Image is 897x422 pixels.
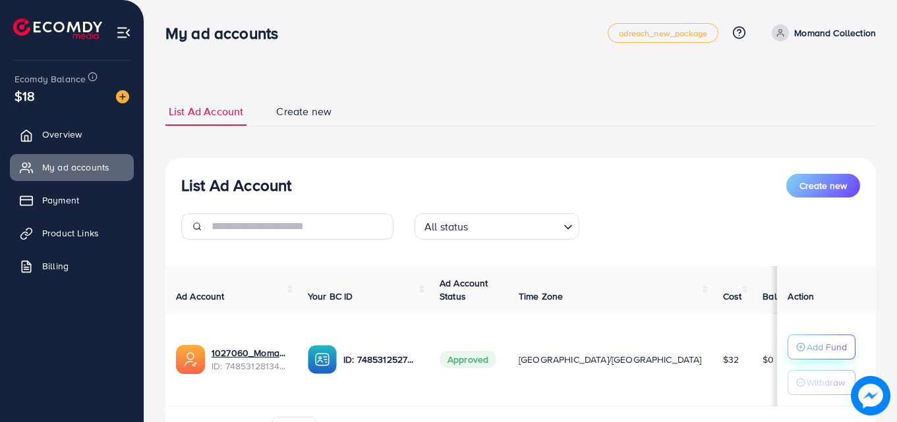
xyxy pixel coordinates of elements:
input: Search for option [473,215,558,236]
div: Search for option [415,213,579,240]
img: logo [13,18,102,39]
span: Billing [42,259,69,273]
img: ic-ba-acc.ded83a64.svg [308,345,337,374]
span: adreach_new_package [619,29,707,38]
button: Withdraw [788,370,855,395]
div: <span class='underline'>1027060_Momand collection_1742810214189</span></br>7485312813473579009 [212,346,287,373]
p: Momand Collection [794,25,876,41]
span: My ad accounts [42,161,109,174]
a: 1027060_Momand collection_1742810214189 [212,346,287,359]
h3: List Ad Account [181,176,291,195]
button: Add Fund [788,334,855,359]
a: Momand Collection [767,24,876,41]
a: My ad accounts [10,154,134,180]
span: Overview [42,128,82,141]
span: $32 [723,353,739,366]
span: Your BC ID [308,290,353,303]
span: $0 [763,353,774,366]
img: image [116,90,129,103]
img: ic-ads-acc.e4c84228.svg [176,345,205,374]
span: List Ad Account [169,104,243,119]
span: Approved [440,351,496,368]
span: $18 [14,86,35,105]
p: Add Fund [807,339,847,355]
span: Create new [276,104,332,119]
p: Withdraw [807,375,845,390]
a: Billing [10,253,134,279]
span: Ad Account Status [440,277,488,303]
span: Ad Account [176,290,225,303]
img: menu [116,25,131,40]
span: Cost [723,290,742,303]
span: Payment [42,194,79,207]
span: Time Zone [519,290,563,303]
span: Action [788,290,814,303]
p: ID: 7485312527996502033 [343,352,419,367]
span: Create new [799,179,847,192]
span: Balance [763,290,797,303]
a: Overview [10,121,134,147]
span: Ecomdy Balance [14,72,86,86]
span: [GEOGRAPHIC_DATA]/[GEOGRAPHIC_DATA] [519,353,702,366]
button: Create new [786,174,860,198]
a: adreach_new_package [608,23,718,43]
a: Payment [10,187,134,213]
span: ID: 7485312813473579009 [212,359,287,373]
span: Product Links [42,226,99,240]
h3: My ad accounts [165,24,289,43]
a: Product Links [10,220,134,246]
img: image [851,376,890,415]
span: All status [422,217,471,236]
